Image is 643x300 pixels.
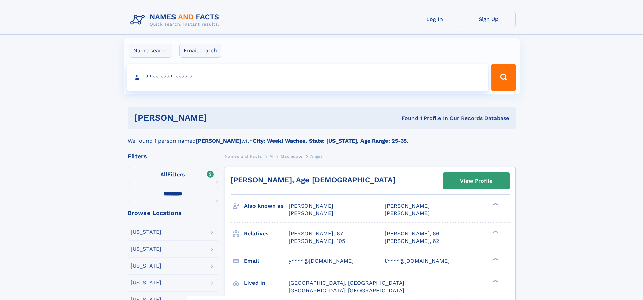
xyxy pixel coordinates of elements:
[289,203,333,209] span: [PERSON_NAME]
[462,11,516,27] a: Sign Up
[127,64,488,91] input: search input
[179,44,221,58] label: Email search
[244,277,289,289] h3: Lived in
[408,11,462,27] a: Log In
[310,154,322,159] span: Angel
[269,154,273,159] span: M
[128,153,218,159] div: Filters
[289,287,404,294] span: [GEOGRAPHIC_DATA], [GEOGRAPHIC_DATA]
[131,280,161,285] div: [US_STATE]
[128,11,225,29] img: Logo Names and Facts
[385,203,430,209] span: [PERSON_NAME]
[128,129,516,145] div: We found 1 person named with .
[491,64,516,91] button: Search Button
[280,152,302,160] a: Machicote
[385,237,439,245] a: [PERSON_NAME], 62
[231,176,395,184] a: [PERSON_NAME], Age [DEMOGRAPHIC_DATA]
[129,44,172,58] label: Name search
[289,210,333,216] span: [PERSON_NAME]
[128,167,218,183] label: Filters
[491,230,499,234] div: ❯
[491,279,499,283] div: ❯
[289,280,404,286] span: [GEOGRAPHIC_DATA], [GEOGRAPHIC_DATA]
[385,210,430,216] span: [PERSON_NAME]
[460,173,492,189] div: View Profile
[131,246,161,252] div: [US_STATE]
[244,255,289,267] h3: Email
[253,138,407,144] b: City: Weeki Wachee, State: [US_STATE], Age Range: 25-35
[225,152,262,160] a: Names and Facts
[491,202,499,207] div: ❯
[131,229,161,235] div: [US_STATE]
[289,230,343,237] a: [PERSON_NAME], 67
[304,115,509,122] div: Found 1 Profile In Our Records Database
[160,171,167,178] span: All
[244,228,289,239] h3: Relatives
[443,173,510,189] a: View Profile
[385,230,439,237] a: [PERSON_NAME], 66
[280,154,302,159] span: Machicote
[491,257,499,261] div: ❯
[289,237,345,245] a: [PERSON_NAME], 105
[196,138,241,144] b: [PERSON_NAME]
[134,114,304,122] h1: [PERSON_NAME]
[244,200,289,212] h3: Also known as
[128,210,218,216] div: Browse Locations
[269,152,273,160] a: M
[131,263,161,269] div: [US_STATE]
